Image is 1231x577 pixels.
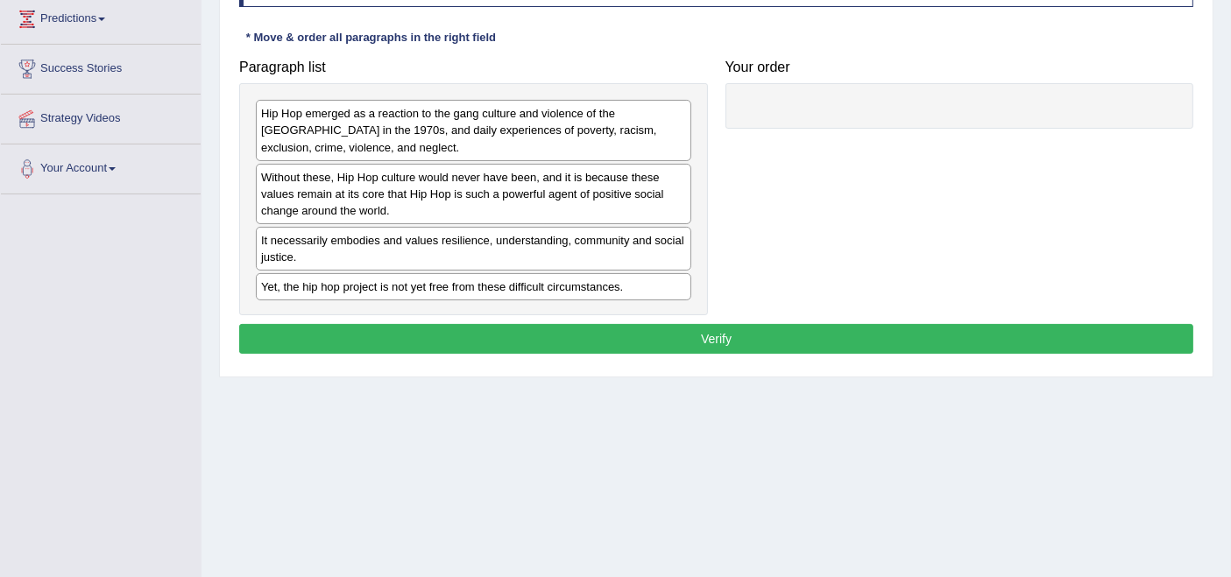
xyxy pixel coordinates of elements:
div: It necessarily embodies and values resilience, understanding, community and social justice. [256,227,691,271]
div: Yet, the hip hop project is not yet free from these difficult circumstances. [256,273,691,300]
a: Success Stories [1,45,201,88]
a: Strategy Videos [1,95,201,138]
div: Without these, Hip Hop culture would never have been, and it is because these values remain at it... [256,164,691,224]
a: Your Account [1,144,201,188]
h4: Your order [725,60,1194,75]
div: Hip Hop emerged as a reaction to the gang culture and violence of the [GEOGRAPHIC_DATA] in the 19... [256,100,691,160]
button: Verify [239,324,1193,354]
div: * Move & order all paragraphs in the right field [239,29,503,46]
h4: Paragraph list [239,60,708,75]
